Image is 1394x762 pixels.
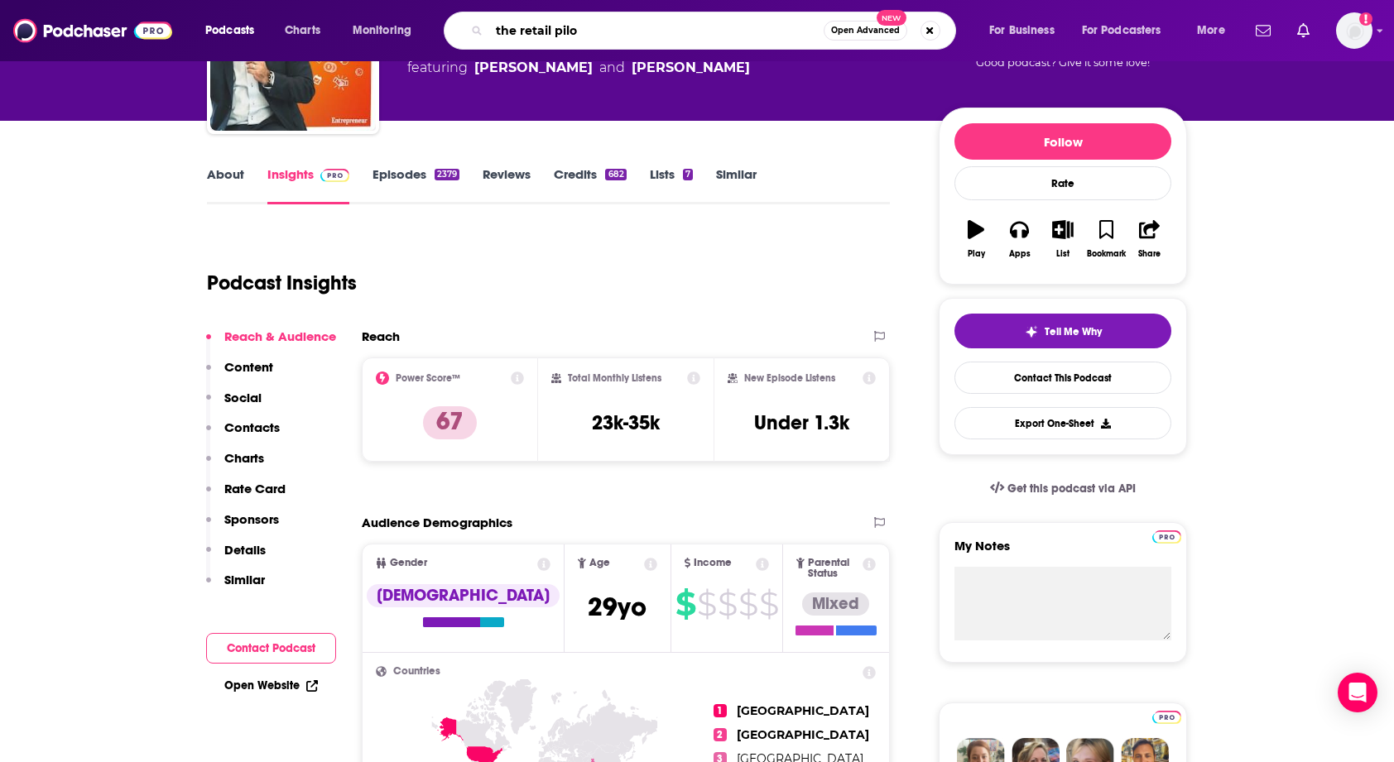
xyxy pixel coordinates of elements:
[1152,711,1181,724] img: Podchaser Pro
[1082,19,1161,42] span: For Podcasters
[588,591,647,623] span: 29 yo
[1197,19,1225,42] span: More
[1359,12,1372,26] svg: Add a profile image
[568,372,661,384] h2: Total Monthly Listens
[954,123,1171,160] button: Follow
[954,166,1171,200] div: Rate
[632,58,750,78] div: [PERSON_NAME]
[224,419,280,435] p: Contacts
[224,359,273,375] p: Content
[407,58,750,78] span: featuring
[1152,528,1181,544] a: Pro website
[738,591,757,617] span: $
[207,166,244,204] a: About
[554,166,626,204] a: Credits682
[1336,12,1372,49] button: Show profile menu
[206,542,266,573] button: Details
[977,468,1149,509] a: Get this podcast via API
[650,166,693,204] a: Lists7
[224,542,266,558] p: Details
[206,328,336,359] button: Reach & Audience
[1128,209,1171,269] button: Share
[1056,249,1070,259] div: List
[362,328,400,344] h2: Reach
[224,450,264,466] p: Charts
[362,515,512,530] h2: Audience Demographics
[373,166,459,204] a: Episodes2379
[206,419,280,450] button: Contacts
[1007,482,1136,496] span: Get this podcast via API
[978,17,1075,44] button: open menu
[824,21,907,41] button: Open AdvancedNew
[1087,249,1126,259] div: Bookmark
[320,169,349,182] img: Podchaser Pro
[737,727,869,742] span: [GEOGRAPHIC_DATA]
[716,166,757,204] a: Similar
[274,17,330,44] a: Charts
[1338,673,1377,712] div: Open Intercom Messenger
[267,166,349,204] a: InsightsPodchaser Pro
[759,591,778,617] span: $
[206,572,265,602] button: Similar
[968,249,985,259] div: Play
[435,169,459,180] div: 2379
[224,511,279,527] p: Sponsors
[737,703,869,718] span: [GEOGRAPHIC_DATA]
[367,584,560,607] div: [DEMOGRAPHIC_DATA]
[1185,17,1246,44] button: open menu
[592,410,660,435] h3: 23k-35k
[1071,17,1185,44] button: open menu
[285,19,320,42] span: Charts
[205,19,254,42] span: Podcasts
[459,12,972,50] div: Search podcasts, credits, & more...
[683,169,693,180] div: 7
[224,328,336,344] p: Reach & Audience
[1152,708,1181,724] a: Pro website
[997,209,1041,269] button: Apps
[423,406,477,439] p: 67
[207,271,357,295] h1: Podcast Insights
[483,166,531,204] a: Reviews
[353,19,411,42] span: Monitoring
[1009,249,1031,259] div: Apps
[396,372,460,384] h2: Power Score™
[954,314,1171,348] button: tell me why sparkleTell Me Why
[341,17,433,44] button: open menu
[976,56,1150,69] span: Good podcast? Give it some love!
[1336,12,1372,49] span: Logged in as sophiak
[954,209,997,269] button: Play
[1336,12,1372,49] img: User Profile
[1291,17,1316,45] a: Show notifications dropdown
[802,592,869,616] div: Mixed
[206,511,279,542] button: Sponsors
[1025,325,1038,338] img: tell me why sparkle
[714,728,727,741] span: 2
[13,15,172,46] img: Podchaser - Follow, Share and Rate Podcasts
[954,407,1171,439] button: Export One-Sheet
[393,666,440,677] span: Countries
[754,410,849,435] h3: Under 1.3k
[224,481,286,496] p: Rate Card
[599,58,625,78] span: and
[206,450,264,481] button: Charts
[694,558,732,568] span: Income
[718,591,737,617] span: $
[474,58,593,78] div: [PERSON_NAME]
[954,538,1171,567] label: My Notes
[206,481,286,511] button: Rate Card
[1084,209,1127,269] button: Bookmark
[1041,209,1084,269] button: List
[877,10,906,26] span: New
[224,678,318,693] a: Open Website
[1045,325,1102,338] span: Tell Me Why
[1138,249,1161,259] div: Share
[675,591,695,617] span: $
[224,572,265,587] p: Similar
[831,26,900,35] span: Open Advanced
[1249,17,1277,45] a: Show notifications dropdown
[224,390,262,405] p: Social
[206,633,336,664] button: Contact Podcast
[194,17,276,44] button: open menu
[744,372,835,384] h2: New Episode Listens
